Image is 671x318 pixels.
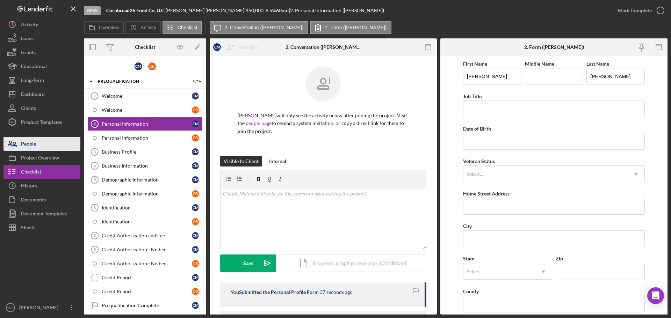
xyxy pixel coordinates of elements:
button: Clients [3,101,80,115]
div: Checklist [135,44,155,50]
div: C M [192,148,199,155]
div: Educational [21,59,47,75]
tspan: 1 [94,94,96,98]
button: Long-Term [3,73,80,87]
div: C M [192,274,199,281]
div: Visible to Client [224,156,259,167]
a: 6IdentificationCM [87,201,203,215]
button: Activity [3,17,80,31]
label: First Name [463,61,487,67]
tspan: 2 [94,122,96,126]
tspan: 4 [94,164,96,168]
a: 7Credit Authorization and FeeCM [87,229,203,243]
a: History [3,179,80,193]
div: 0 / 16 [188,79,201,83]
div: C B [192,218,199,225]
div: 60 mo [276,8,289,13]
label: Overview [99,25,119,30]
div: Sheets [21,221,35,236]
div: C M [192,176,199,183]
a: 5Demographic InformationCM [87,173,203,187]
div: Select... [467,269,483,274]
div: Dashboard [21,87,45,103]
button: Overview [84,21,124,34]
tspan: 5 [94,178,96,182]
div: C M [192,120,199,127]
div: Product Templates [21,115,62,131]
label: Checklist [178,25,197,30]
a: 2Personal InformationCM [87,117,203,131]
b: Cornbread26 Food Co, LLC [106,7,164,13]
div: Credit Report [102,275,192,280]
div: Business Information [102,163,192,169]
div: Credit Report [102,289,192,294]
button: Document Templates [3,207,80,221]
div: C B [192,260,199,267]
div: People [21,137,36,153]
div: C M [192,302,199,309]
div: Clients [21,101,36,117]
div: 2. Form ([PERSON_NAME]) [524,44,584,50]
label: City [463,223,472,229]
div: Documents [21,193,46,208]
div: Mark Complete [618,3,652,17]
div: C M [192,204,199,211]
label: Job Title [463,93,482,99]
a: Personal InformationCB [87,131,203,145]
a: WelcomeCB [87,103,203,117]
button: Product Templates [3,115,80,129]
div: Checklist [21,165,41,180]
div: Save [243,254,253,272]
div: C B [192,106,199,113]
div: Demographic Information [102,191,192,197]
div: Long-Term [21,73,44,89]
time: 2025-09-04 03:48 [320,289,353,295]
button: Loans [3,31,80,45]
div: Loans [21,31,34,47]
button: Internal [266,156,290,167]
p: [PERSON_NAME] will only see the activity below after joining the project. Visit the to resend a s... [238,112,409,135]
tspan: 8 [94,247,96,252]
text: LR [8,306,13,310]
button: Checklist [163,21,202,34]
a: 4Business InformationCM [87,159,203,173]
button: Educational [3,59,80,73]
button: Grants [3,45,80,59]
a: Prequalification CompleteCM [87,298,203,312]
label: Home Street Address [463,191,510,197]
a: Documents [3,193,80,207]
div: Demographic Information [102,177,192,183]
label: Zip [556,256,563,261]
button: 2. Form ([PERSON_NAME]) [310,21,391,34]
a: Sheets [3,221,80,235]
a: people page [246,120,272,126]
button: Dashboard [3,87,80,101]
button: Project Overview [3,151,80,165]
div: Prequalification [98,79,183,83]
button: LR[PERSON_NAME] [3,301,80,315]
div: 8.5 % [266,8,276,13]
div: C M [135,62,142,70]
div: Credit Authorization - No Fee [102,261,192,266]
div: Document Templates [21,207,67,222]
button: Mark Complete [611,3,668,17]
button: Checklist [3,165,80,179]
tspan: 6 [94,206,96,210]
a: Demographic InformationCB [87,187,203,201]
div: You Submitted the Personal Profile Form [231,289,319,295]
div: Grants [21,45,36,61]
div: C B [148,62,156,70]
a: 1WelcomeCM [87,89,203,103]
div: Open Intercom Messenger [647,287,664,304]
button: People [3,137,80,151]
div: Credit Authorization and Fee [102,233,192,238]
div: | [106,8,166,13]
